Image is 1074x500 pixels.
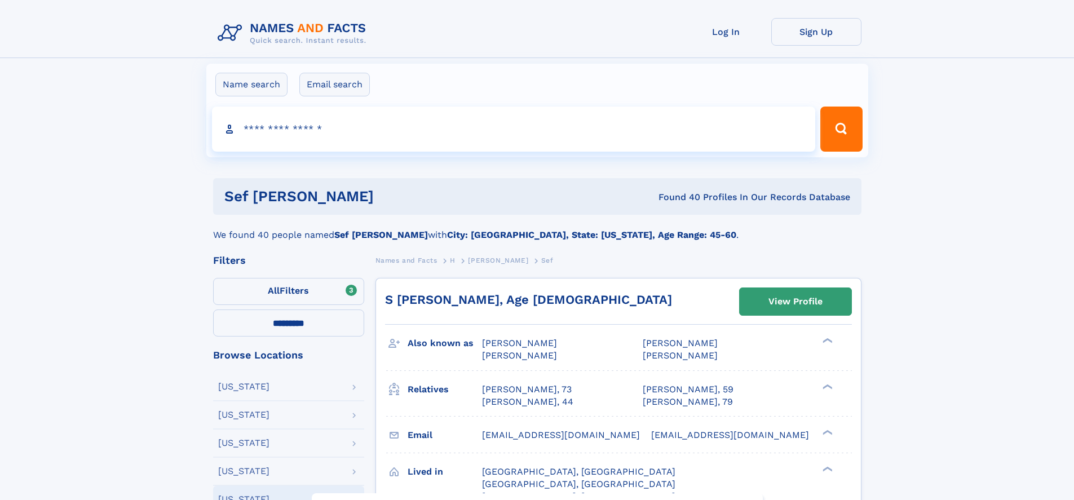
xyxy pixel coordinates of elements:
[541,256,554,264] span: Sef
[218,410,269,419] div: [US_STATE]
[740,288,851,315] a: View Profile
[482,396,573,408] a: [PERSON_NAME], 44
[408,334,482,353] h3: Also known as
[447,229,736,240] b: City: [GEOGRAPHIC_DATA], State: [US_STATE], Age Range: 45-60
[681,18,771,46] a: Log In
[212,107,816,152] input: search input
[213,215,861,242] div: We found 40 people named with .
[218,467,269,476] div: [US_STATE]
[820,428,833,436] div: ❯
[482,383,572,396] a: [PERSON_NAME], 73
[213,18,375,48] img: Logo Names and Facts
[820,465,833,472] div: ❯
[820,383,833,390] div: ❯
[385,293,672,307] a: S [PERSON_NAME], Age [DEMOGRAPHIC_DATA]
[820,107,862,152] button: Search Button
[215,73,288,96] label: Name search
[408,380,482,399] h3: Relatives
[482,338,557,348] span: [PERSON_NAME]
[450,256,456,264] span: H
[482,430,640,440] span: [EMAIL_ADDRESS][DOMAIN_NAME]
[643,338,718,348] span: [PERSON_NAME]
[218,439,269,448] div: [US_STATE]
[213,278,364,305] label: Filters
[218,382,269,391] div: [US_STATE]
[516,191,850,203] div: Found 40 Profiles In Our Records Database
[771,18,861,46] a: Sign Up
[468,253,528,267] a: [PERSON_NAME]
[375,253,437,267] a: Names and Facts
[651,430,809,440] span: [EMAIL_ADDRESS][DOMAIN_NAME]
[213,255,364,266] div: Filters
[768,289,823,315] div: View Profile
[408,426,482,445] h3: Email
[643,396,733,408] a: [PERSON_NAME], 79
[334,229,428,240] b: Sef [PERSON_NAME]
[482,466,675,477] span: [GEOGRAPHIC_DATA], [GEOGRAPHIC_DATA]
[820,337,833,344] div: ❯
[482,479,675,489] span: [GEOGRAPHIC_DATA], [GEOGRAPHIC_DATA]
[468,256,528,264] span: [PERSON_NAME]
[224,189,516,203] h1: Sef [PERSON_NAME]
[213,350,364,360] div: Browse Locations
[450,253,456,267] a: H
[643,350,718,361] span: [PERSON_NAME]
[408,462,482,481] h3: Lived in
[643,383,733,396] a: [PERSON_NAME], 59
[482,350,557,361] span: [PERSON_NAME]
[268,285,280,296] span: All
[299,73,370,96] label: Email search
